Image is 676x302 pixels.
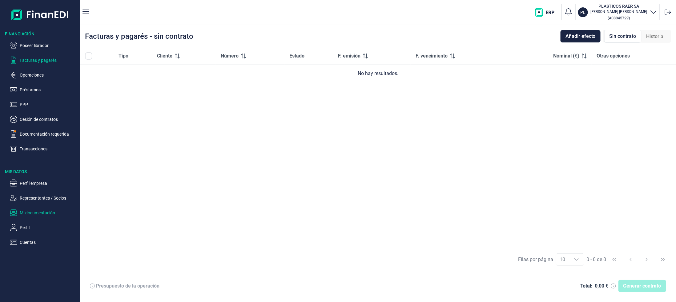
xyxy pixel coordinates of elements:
[10,116,78,123] button: Cesión de contratos
[656,252,670,267] button: Last Page
[20,71,78,79] p: Operaciones
[646,33,665,40] span: Historial
[581,9,586,15] p: PL
[20,86,78,93] p: Préstamos
[10,180,78,187] button: Perfil empresa
[85,33,193,40] div: Facturas y pagarés - sin contrato
[623,252,638,267] button: Previous Page
[20,145,78,153] p: Transacciones
[20,239,78,246] p: Cuentas
[608,16,630,20] small: Copiar cif
[10,224,78,231] button: Perfil
[518,256,553,263] div: Filas por página
[85,52,92,60] div: All items unselected
[642,30,670,43] div: Historial
[20,57,78,64] p: Facturas y pagarés
[119,52,128,60] span: Tipo
[580,283,593,289] div: Total:
[597,52,630,60] span: Otras opciones
[10,86,78,93] button: Préstamos
[85,70,671,77] div: No hay resultados.
[590,9,647,14] p: [PERSON_NAME] [PERSON_NAME]
[10,209,78,217] button: Mi documentación
[20,116,78,123] p: Cesión de contratos
[604,30,642,43] div: Sin contrato
[607,252,622,267] button: First Page
[10,130,78,138] button: Documentación requerida
[10,101,78,108] button: PPP
[11,5,69,25] img: Logo de aplicación
[289,52,304,60] span: Estado
[20,180,78,187] p: Perfil empresa
[565,33,596,40] span: Añadir efecto
[561,30,601,42] button: Añadir efecto
[221,52,239,60] span: Número
[20,130,78,138] p: Documentación requerida
[10,194,78,202] button: Representantes / Socios
[20,194,78,202] p: Representantes / Socios
[639,252,654,267] button: Next Page
[20,224,78,231] p: Perfil
[10,239,78,246] button: Cuentas
[338,52,360,60] span: F. emisión
[416,52,448,60] span: F. vencimiento
[535,8,559,17] img: erp
[20,42,78,49] p: Poseer librador
[569,254,584,265] div: Choose
[10,71,78,79] button: Operaciones
[553,52,579,60] span: Nominal (€)
[587,257,606,262] span: 0 - 0 de 0
[10,57,78,64] button: Facturas y pagarés
[20,101,78,108] p: PPP
[10,42,78,49] button: Poseer librador
[590,3,647,9] h3: PLASTICOS RAER SA
[10,145,78,153] button: Transacciones
[20,209,78,217] p: Mi documentación
[157,52,172,60] span: Cliente
[96,283,159,289] div: Presupuesto de la operación
[595,283,609,289] div: 0,00 €
[610,33,636,40] span: Sin contrato
[578,3,657,22] button: PLPLASTICOS RAER SA[PERSON_NAME] [PERSON_NAME](A08845729)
